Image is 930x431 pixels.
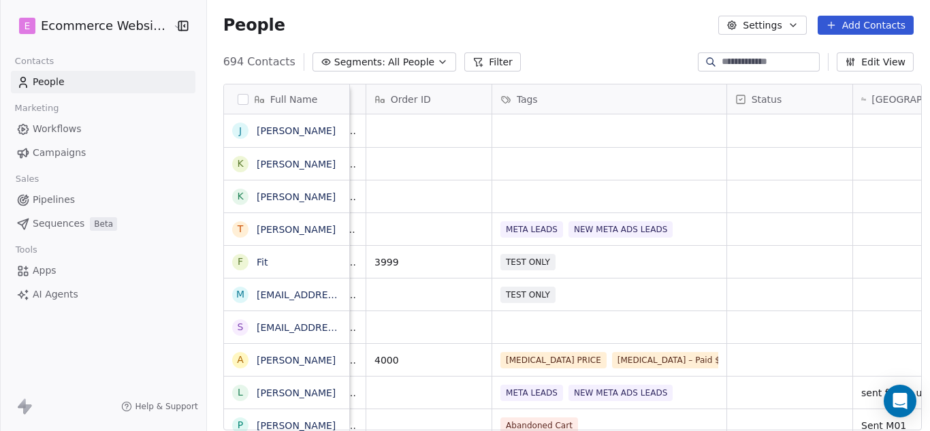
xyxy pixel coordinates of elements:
[11,142,195,164] a: Campaigns
[237,222,243,236] div: T
[9,98,65,118] span: Marketing
[237,353,244,367] div: A
[11,283,195,306] a: AI Agents
[257,191,336,202] a: [PERSON_NAME]
[248,321,357,334] span: [EMAIL_ADDRESS][DOMAIN_NAME]
[248,124,357,138] span: [EMAIL_ADDRESS][DOMAIN_NAME]
[237,189,243,204] div: K
[10,169,45,189] span: Sales
[11,71,195,93] a: People
[33,287,78,302] span: AI Agents
[374,255,483,269] span: 3999
[257,125,336,136] a: [PERSON_NAME]
[248,223,357,236] span: [PERSON_NAME][EMAIL_ADDRESS][PERSON_NAME][DOMAIN_NAME]
[248,353,357,367] span: [EMAIL_ADDRESS][DOMAIN_NAME]
[11,189,195,211] a: Pipelines
[568,221,673,238] span: NEW META ADS LEADS
[239,124,242,138] div: J
[500,221,563,238] span: META LEADS
[248,255,357,269] span: [EMAIL_ADDRESS][DOMAIN_NAME]
[11,259,195,282] a: Apps
[464,52,521,71] button: Filter
[257,257,268,268] a: Fit
[752,93,782,106] span: Status
[492,84,726,114] div: Tags
[727,84,852,114] div: Status
[837,52,914,71] button: Edit View
[25,19,31,33] span: E
[257,420,336,431] a: [PERSON_NAME]
[238,385,243,400] div: L
[237,320,243,334] div: s
[16,14,163,37] button: EEcommerce Website Builder
[257,355,336,366] a: [PERSON_NAME]
[90,217,117,231] span: Beta
[10,240,43,260] span: Tools
[135,401,197,412] span: Help & Support
[884,385,916,417] div: Open Intercom Messenger
[33,146,86,160] span: Campaigns
[718,16,806,35] button: Settings
[11,118,195,140] a: Workflows
[33,193,75,207] span: Pipelines
[223,15,285,35] span: People
[500,352,607,368] span: [MEDICAL_DATA] PRICE
[11,212,195,235] a: SequencesBeta
[391,93,431,106] span: Order ID
[41,17,170,35] span: Ecommerce Website Builder
[374,353,483,367] span: 4000
[517,93,538,106] span: Tags
[500,287,556,303] span: TEST ONLY
[270,93,318,106] span: Full Name
[223,54,295,70] span: 694 Contacts
[33,264,57,278] span: Apps
[237,157,243,171] div: K
[33,122,82,136] span: Workflows
[248,386,357,400] span: [EMAIL_ADDRESS][DOMAIN_NAME]
[257,322,423,333] a: [EMAIL_ADDRESS][DOMAIN_NAME]
[248,288,357,302] span: [EMAIL_ADDRESS][DOMAIN_NAME]
[818,16,914,35] button: Add Contacts
[568,385,673,401] span: NEW META ADS LEADS
[611,352,753,368] span: [MEDICAL_DATA] – Paid $1000+
[388,55,434,69] span: All People
[334,55,385,69] span: Segments:
[257,224,336,235] a: [PERSON_NAME]
[500,385,563,401] span: META LEADS
[366,84,492,114] div: Order ID
[236,287,244,302] div: m
[224,114,350,431] div: grid
[9,51,60,71] span: Contacts
[121,401,197,412] a: Help & Support
[257,289,423,300] a: [EMAIL_ADDRESS][DOMAIN_NAME]
[500,254,556,270] span: TEST ONLY
[248,157,357,171] span: [EMAIL_ADDRESS][DOMAIN_NAME]
[248,190,357,204] span: [EMAIL_ADDRESS][DOMAIN_NAME]
[257,387,336,398] a: [PERSON_NAME]
[257,159,336,170] a: [PERSON_NAME]
[33,217,84,231] span: Sequences
[238,255,243,269] div: F
[224,84,349,114] div: Full Name
[33,75,65,89] span: People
